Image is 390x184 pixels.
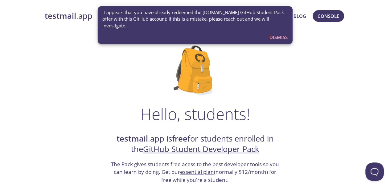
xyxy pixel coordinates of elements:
a: testmail.app [45,11,215,21]
strong: free [172,133,187,144]
h1: Hello, students! [140,105,250,123]
button: Dismiss [267,31,290,43]
strong: testmail [117,133,148,144]
a: essential plan [180,168,214,175]
h3: The Pack gives students free acess to the best developer tools so you can learn by doing. Get our... [110,160,280,184]
span: It appears that you have already redeemed the [DOMAIN_NAME] GitHub Student Pack offer with this G... [102,9,288,29]
span: Console [318,12,339,20]
button: Console [313,10,344,22]
strong: testmail [45,10,76,21]
span: Dismiss [269,33,288,41]
a: GitHub Student Developer Pack [143,144,259,154]
iframe: Help Scout Beacon - Open [365,162,384,181]
a: Blog [294,12,306,20]
h2: .app is for students enrolled in the [110,134,280,155]
img: github-student-backpack.png [174,46,216,95]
